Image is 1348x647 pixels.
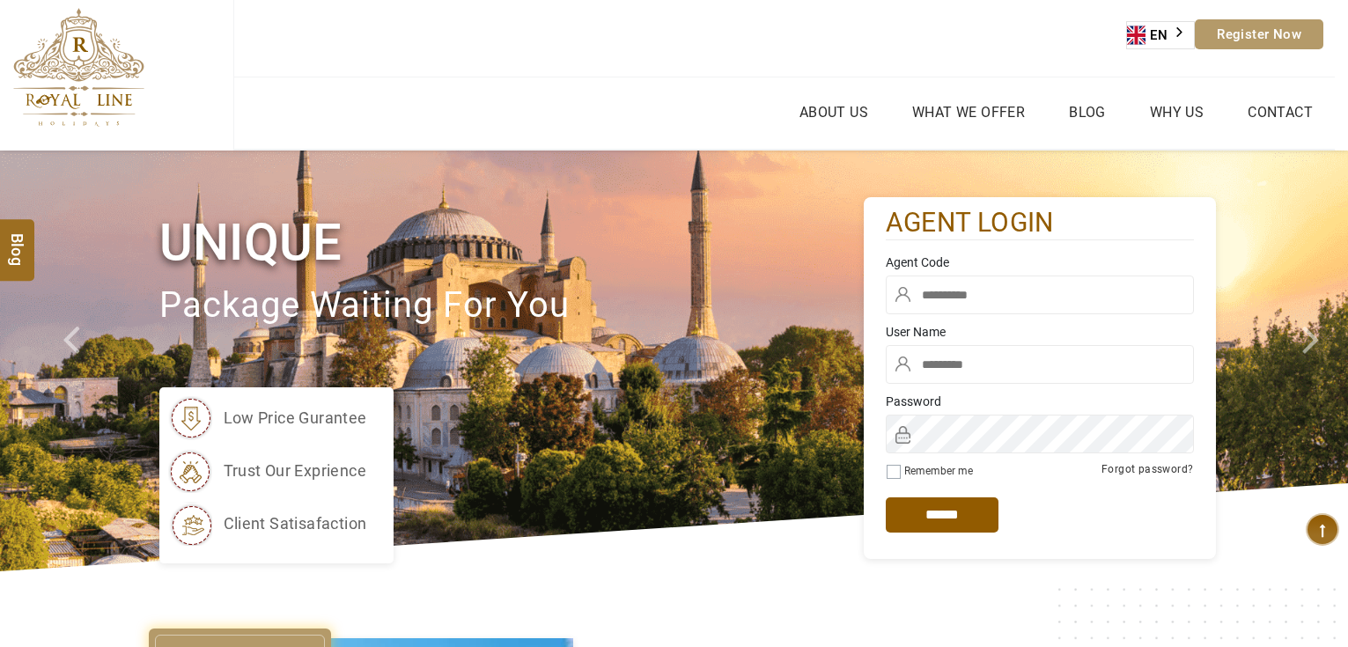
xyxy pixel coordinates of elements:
[13,8,144,127] img: The Royal Line Holidays
[1126,21,1195,49] aside: Language selected: English
[795,99,873,125] a: About Us
[1126,21,1195,49] div: Language
[168,396,367,440] li: low price gurantee
[168,502,367,546] li: client satisafaction
[886,393,1194,410] label: Password
[1145,99,1208,125] a: Why Us
[159,210,864,276] h1: Unique
[886,254,1194,271] label: Agent Code
[6,232,29,247] span: Blog
[159,276,864,335] p: package waiting for you
[1195,19,1323,49] a: Register Now
[1243,99,1317,125] a: Contact
[904,465,973,477] label: Remember me
[168,449,367,493] li: trust our exprience
[886,323,1194,341] label: User Name
[1280,151,1348,571] a: Check next image
[41,151,108,571] a: Check next prev
[886,206,1194,240] h2: agent login
[1101,463,1193,475] a: Forgot password?
[908,99,1029,125] a: What we Offer
[1127,22,1194,48] a: EN
[1064,99,1110,125] a: Blog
